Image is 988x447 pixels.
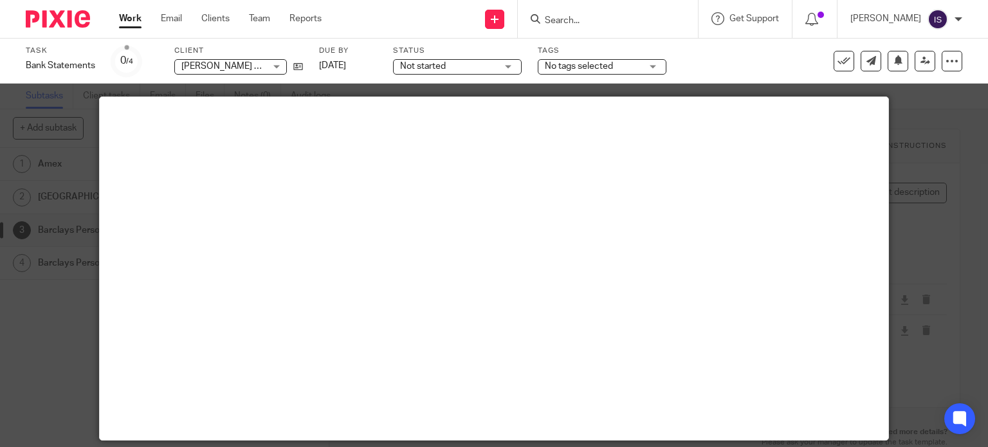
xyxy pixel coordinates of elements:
[249,12,270,25] a: Team
[126,58,133,65] small: /4
[174,46,303,56] label: Client
[201,12,230,25] a: Clients
[393,46,522,56] label: Status
[850,12,921,25] p: [PERSON_NAME]
[289,12,322,25] a: Reports
[26,59,95,72] div: Bank Statements
[181,62,359,71] span: [PERSON_NAME] Financial Services Limited
[400,62,446,71] span: Not started
[119,12,142,25] a: Work
[26,10,90,28] img: Pixie
[319,46,377,56] label: Due by
[26,46,95,56] label: Task
[928,9,948,30] img: svg%3E
[538,46,666,56] label: Tags
[319,61,346,70] span: [DATE]
[120,53,133,68] div: 0
[544,15,659,27] input: Search
[161,12,182,25] a: Email
[729,14,779,23] span: Get Support
[545,62,613,71] span: No tags selected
